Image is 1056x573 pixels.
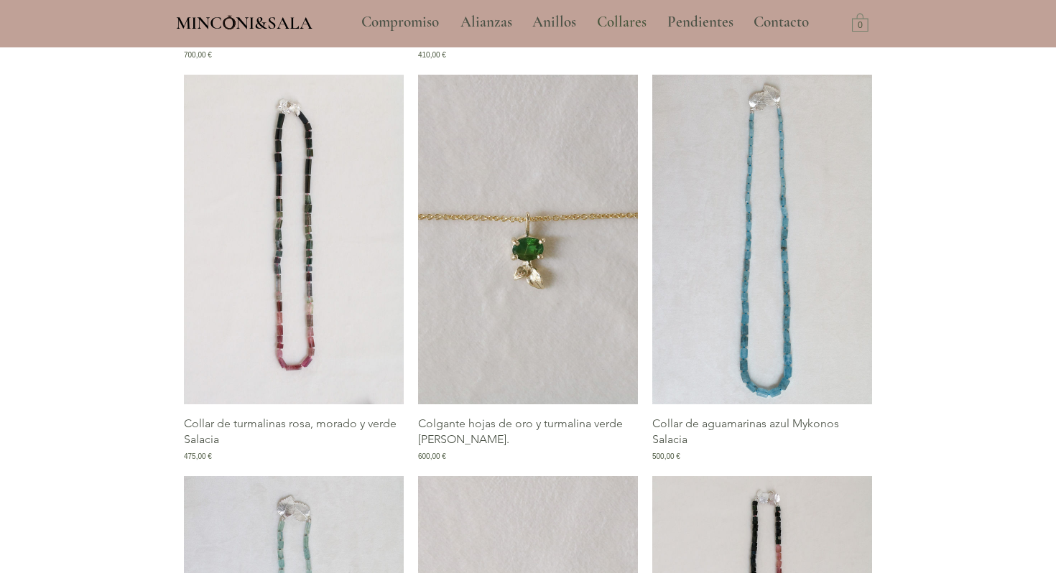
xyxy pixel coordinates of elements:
span: 410,00 € [418,50,446,60]
img: Minconi Sala [223,15,236,29]
a: Pendientes [657,4,743,40]
span: MINCONI&SALA [176,12,312,34]
nav: Sitio [323,4,848,40]
a: Colgante hojas de oro y turmalina verde [418,75,638,404]
div: Galería de Collar de aguamarinas azul Mykonos Salacia [652,75,872,462]
p: Colgante hojas de oro y turmalina verde [PERSON_NAME]. [418,416,638,448]
span: 700,00 € [184,50,212,60]
a: Collar de turmalinas rosa, morado y verde [184,75,404,404]
a: Collares [586,4,657,40]
a: Contacto [743,4,820,40]
p: Anillos [525,4,583,40]
text: 0 [858,21,863,31]
span: 475,00 € [184,451,212,462]
a: Compromiso [351,4,450,40]
a: Colgante hojas de oro y turmalina verde [PERSON_NAME].600,00 € [418,416,638,462]
a: Carrito con 0 ítems [852,12,869,32]
span: 500,00 € [652,451,680,462]
a: Anillos [522,4,586,40]
p: Pendientes [660,4,741,40]
span: 600,00 € [418,451,446,462]
div: Galería de Colgante hojas de oro y turmalina verde selva Jane. [418,75,638,462]
a: Collar de turmalinas rosa, morado y verde Salacia475,00 € [184,416,404,462]
p: Collar de turmalinas rosa, morado y verde Salacia [184,416,404,448]
a: MINCONI&SALA [176,9,312,33]
p: Collares [590,4,654,40]
a: Alianzas [450,4,522,40]
p: Contacto [746,4,816,40]
p: Collar de aguamarinas azul Mykonos Salacia [652,416,872,448]
p: Alianzas [453,4,519,40]
div: Galería de Collar de turmalinas rosa, morado y verde Salacia [184,75,404,462]
p: Compromiso [354,4,446,40]
a: Collar de aguamarinas azul Mykonos MINCONISALA [652,75,872,404]
a: Collar de aguamarinas azul Mykonos Salacia500,00 € [652,416,872,462]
